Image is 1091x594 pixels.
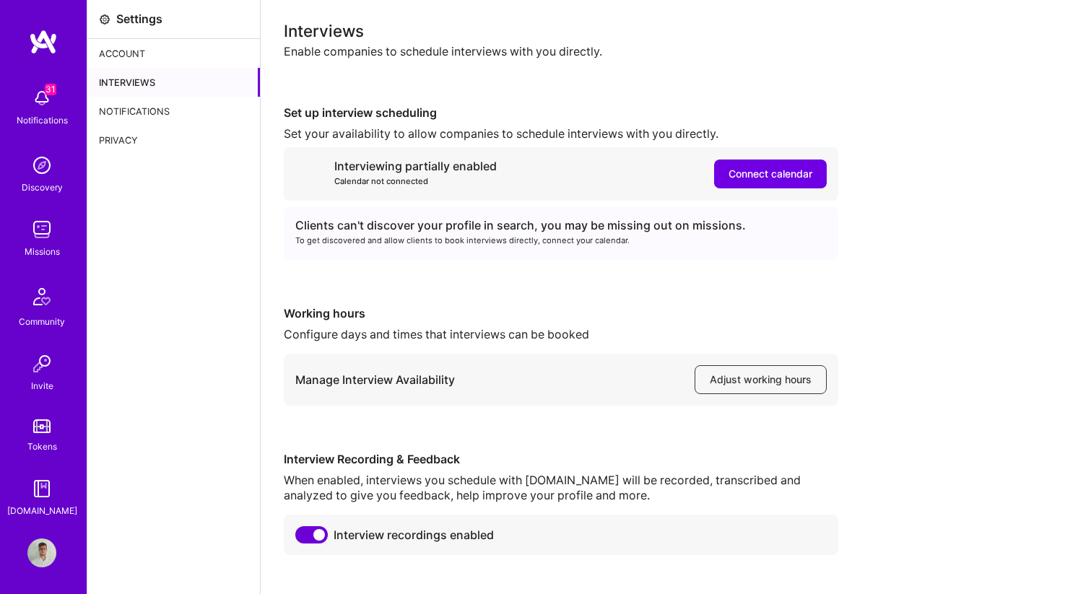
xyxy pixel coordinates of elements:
[7,503,77,518] div: [DOMAIN_NAME]
[284,105,838,121] div: Set up interview scheduling
[334,159,497,189] div: Interviewing partially enabled
[87,97,260,126] div: Notifications
[31,378,53,393] div: Invite
[27,84,56,113] img: bell
[27,349,56,378] img: Invite
[284,473,838,503] div: When enabled, interviews you schedule with [DOMAIN_NAME] will be recorded, transcribed and analyz...
[284,327,838,342] div: Configure days and times that interviews can be booked
[27,215,56,244] img: teamwork
[27,151,56,180] img: discovery
[284,23,1068,38] div: Interviews
[284,126,838,141] div: Set your availability to allow companies to schedule interviews with you directly.
[29,29,58,55] img: logo
[284,44,1068,59] div: Enable companies to schedule interviews with you directly.
[22,180,63,195] div: Discovery
[295,233,827,248] div: To get discovered and allow clients to book interviews directly, connect your calendar.
[116,12,162,27] div: Settings
[714,160,827,188] button: Connect calendar
[45,84,56,95] span: 31
[334,528,494,543] span: Interview recordings enabled
[27,474,56,503] img: guide book
[334,174,497,189] div: Calendar not connected
[19,314,65,329] div: Community
[710,372,812,387] span: Adjust working hours
[295,160,323,188] i: icon ErrorCalendar
[17,113,68,128] div: Notifications
[25,279,59,314] img: Community
[729,167,812,181] span: Connect calendar
[695,365,827,394] button: Adjust working hours
[87,39,260,68] div: Account
[87,126,260,154] div: Privacy
[284,306,838,321] div: Working hours
[295,218,827,233] div: Clients can't discover your profile in search, you may be missing out on missions.
[27,439,57,454] div: Tokens
[27,538,56,567] img: User Avatar
[99,14,110,25] i: icon Settings
[295,372,455,388] div: Manage Interview Availability
[284,452,838,467] div: Interview Recording & Feedback
[87,68,260,97] div: Interviews
[33,419,51,433] img: tokens
[24,538,60,567] a: User Avatar
[25,244,60,259] div: Missions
